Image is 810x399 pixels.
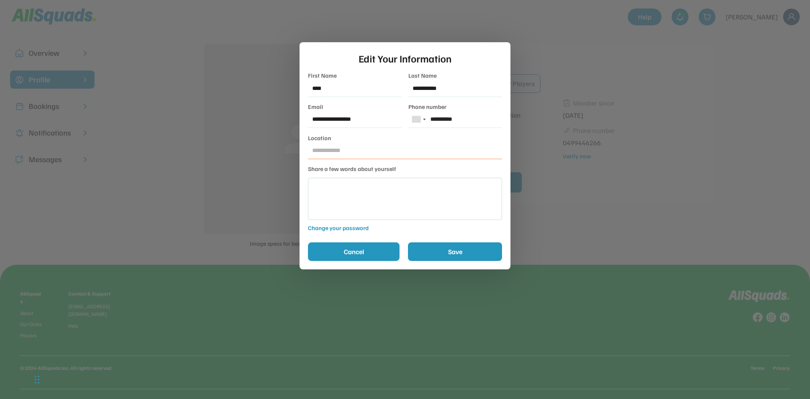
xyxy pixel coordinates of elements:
div: Location [308,133,331,142]
div: Share a few words about yourself [308,164,396,173]
button: Save [408,242,502,261]
div: First Name [308,71,337,80]
div: Change your password [308,223,502,232]
div: Phone number [408,102,446,111]
div: Telephone country code [409,111,428,127]
div: Edit Your Information [308,51,502,66]
div: Last Name [408,71,437,80]
div: Email [308,102,323,111]
button: Cancel [308,242,400,261]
